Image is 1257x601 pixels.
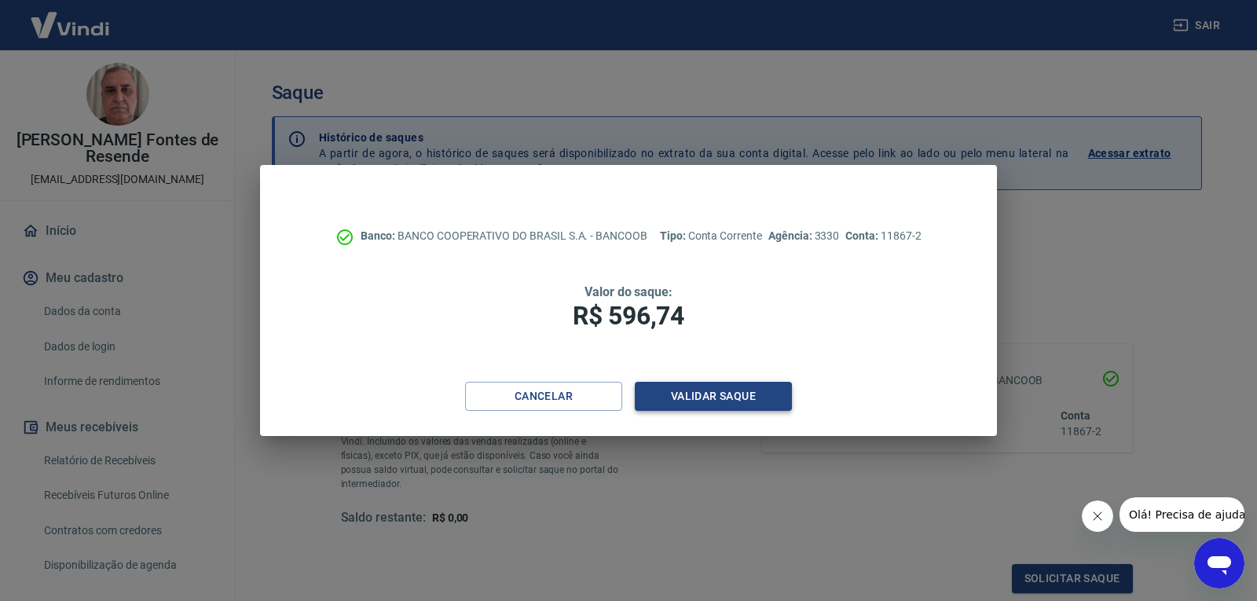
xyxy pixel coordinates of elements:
button: Cancelar [465,382,622,411]
p: Conta Corrente [660,228,762,244]
iframe: Mensagem da empresa [1120,497,1244,532]
button: Validar saque [635,382,792,411]
span: Agência: [768,229,815,242]
span: Valor do saque: [585,284,672,299]
p: BANCO COOPERATIVO DO BRASIL S.A. - BANCOOB [361,228,647,244]
span: Tipo: [660,229,688,242]
iframe: Botão para abrir a janela de mensagens [1194,538,1244,588]
p: 3330 [768,228,839,244]
span: Olá! Precisa de ajuda? [9,11,132,24]
span: R$ 596,74 [573,301,684,331]
p: 11867-2 [845,228,921,244]
span: Conta: [845,229,881,242]
iframe: Fechar mensagem [1082,500,1113,532]
span: Banco: [361,229,398,242]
